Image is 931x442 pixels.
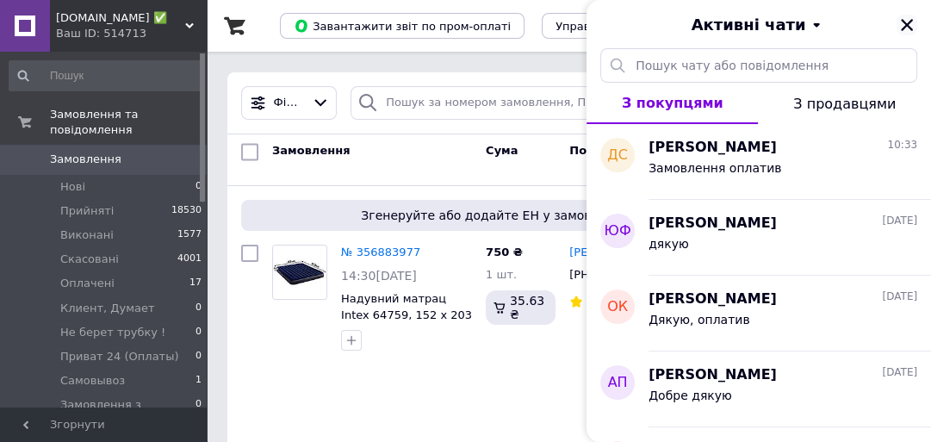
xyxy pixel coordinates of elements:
button: ДС[PERSON_NAME]10:33Замовлення оплатив [587,124,931,200]
span: Замовлення [272,145,350,158]
span: 0 [196,179,202,195]
span: [PERSON_NAME] [649,289,777,309]
span: 1577 [177,227,202,243]
span: [PERSON_NAME] [649,365,777,385]
button: АП[PERSON_NAME][DATE]Добре дякую [587,352,931,427]
input: Пошук чату або повідомлення [600,48,917,83]
span: ЮФ [604,221,630,241]
input: Пошук за номером замовлення, ПІБ покупця, номером телефону, Email, номером накладної [351,86,634,120]
span: З покупцями [622,95,723,111]
span: Завантажити звіт по пром-оплаті [294,18,511,34]
button: З покупцями [587,83,758,124]
button: З продавцями [758,83,931,124]
span: 750 ₴ [486,246,523,258]
span: Не берет трубку ! [60,325,165,340]
button: Активні чати [635,14,883,36]
button: ОК[PERSON_NAME][DATE]Дякую, оплатив [587,276,931,352]
span: 17 [189,276,202,291]
span: Замовлення оплатив [649,161,781,175]
span: Самовывоз [60,373,125,389]
span: [PERSON_NAME] [649,214,777,233]
button: Завантажити звіт по пром-оплаті [280,13,524,39]
span: Cума [486,145,518,158]
span: АП [608,373,628,393]
span: 0 [196,397,202,428]
span: 10:33 [887,138,917,153]
span: [PHONE_NUMBER] [569,268,672,281]
a: [PERSON_NAME] [569,245,662,261]
span: Intex-Shop.in.ua ✅ [56,10,185,26]
span: Оплачені [60,276,115,291]
input: Пошук [9,60,203,91]
a: Фото товару [272,245,327,300]
span: 18530 [171,203,202,219]
span: 1 [196,373,202,389]
button: Закрити [897,15,917,35]
span: Покупець [569,145,632,158]
span: [DATE] [882,214,917,228]
span: Фільтри [274,95,305,111]
span: 4001 [177,252,202,267]
span: 14:30[DATE] [341,269,417,283]
span: Замовлення з [PERSON_NAME] [60,397,196,428]
span: Дякую, оплатив [649,313,750,327]
span: 0 [196,349,202,364]
span: [DATE] [882,289,917,304]
span: [DATE] [882,365,917,380]
span: Нові [60,179,85,195]
span: Приват 24 (Оплаты) [60,349,178,364]
button: ЮФ[PERSON_NAME][DATE]дякую [587,200,931,276]
span: [PERSON_NAME] [649,138,777,158]
span: Прийняті [60,203,114,219]
span: Виконані [60,227,114,243]
span: З продавцями [793,96,896,112]
span: Замовлення та повідомлення [50,107,207,138]
span: Згенеруйте або додайте ЕН у замовлення, щоб отримати оплату [248,207,890,224]
span: 0 [196,301,202,316]
span: дякую [649,237,689,251]
span: ОК [607,297,628,317]
span: ДС [607,146,628,165]
div: Ваш ID: 514713 [56,26,207,41]
a: № 356883977 [341,246,420,258]
span: Добре дякую [649,389,732,402]
span: Скасовані [60,252,119,267]
button: Управління статусами [542,13,701,39]
a: Надувний матрац Intex 64759, 152 х 203 х 25 см. [341,292,472,337]
span: 0 [196,325,202,340]
img: Фото товару [273,246,326,299]
span: Активні чати [691,14,805,36]
span: Клиент, Думает [60,301,155,316]
div: 35.63 ₴ [486,290,555,325]
span: Замовлення [50,152,121,167]
span: 1 шт. [486,268,517,281]
span: Управління статусами [555,20,687,33]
